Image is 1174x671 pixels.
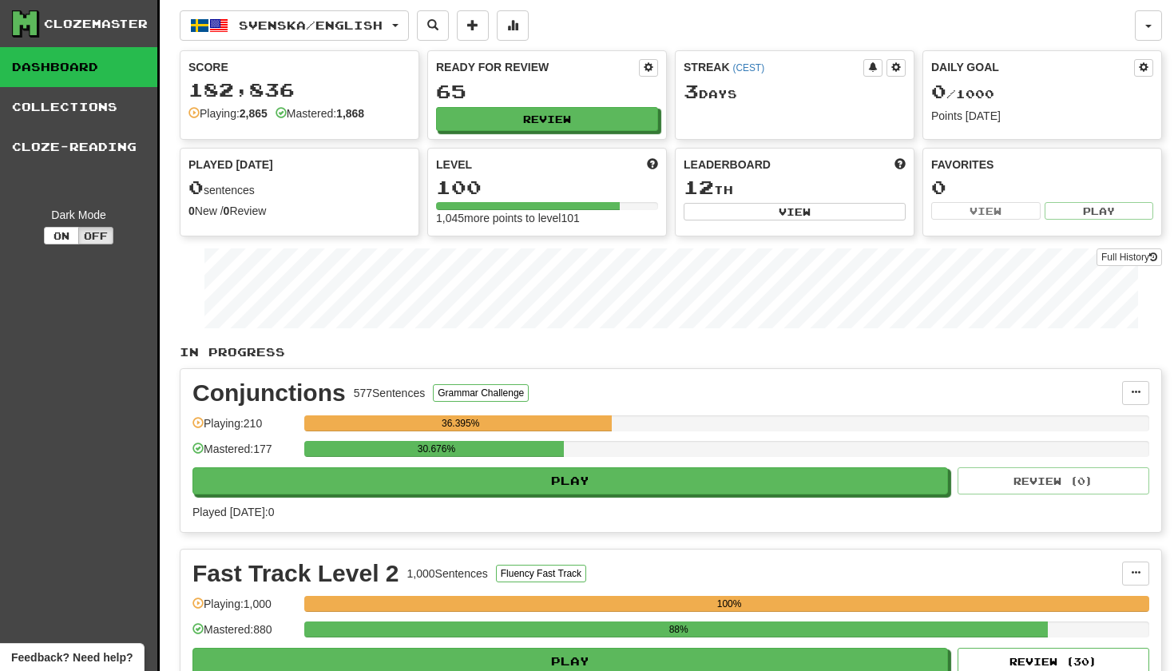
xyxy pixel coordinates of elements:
[192,415,296,442] div: Playing: 210
[78,227,113,244] button: Off
[188,177,411,198] div: sentences
[497,10,529,41] button: More stats
[188,59,411,75] div: Score
[188,176,204,198] span: 0
[684,203,906,220] button: View
[732,62,764,73] a: (CEST)
[684,157,771,173] span: Leaderboard
[12,207,145,223] div: Dark Mode
[188,203,411,219] div: New / Review
[188,105,268,121] div: Playing:
[931,87,994,101] span: / 1000
[44,16,148,32] div: Clozemaster
[224,204,230,217] strong: 0
[276,105,364,121] div: Mastered:
[684,80,699,102] span: 3
[309,415,612,431] div: 36.395%
[684,177,906,198] div: th
[931,108,1153,124] div: Points [DATE]
[436,107,658,131] button: Review
[188,80,411,100] div: 182,836
[309,441,563,457] div: 30.676%
[1097,248,1162,266] a: Full History
[894,157,906,173] span: This week in points, UTC
[436,81,658,101] div: 65
[336,107,364,120] strong: 1,868
[11,649,133,665] span: Open feedback widget
[240,107,268,120] strong: 2,865
[931,177,1153,197] div: 0
[180,10,409,41] button: Svenska/English
[354,385,426,401] div: 577 Sentences
[192,621,296,648] div: Mastered: 880
[684,81,906,102] div: Day s
[931,59,1134,77] div: Daily Goal
[192,596,296,622] div: Playing: 1,000
[309,596,1149,612] div: 100%
[436,59,639,75] div: Ready for Review
[192,441,296,467] div: Mastered: 177
[647,157,658,173] span: Score more points to level up
[192,506,274,518] span: Played [DATE]: 0
[239,18,383,32] span: Svenska / English
[407,566,488,582] div: 1,000 Sentences
[684,59,863,75] div: Streak
[417,10,449,41] button: Search sentences
[436,210,658,226] div: 1,045 more points to level 101
[931,157,1153,173] div: Favorites
[1045,202,1154,220] button: Play
[684,176,714,198] span: 12
[180,344,1162,360] p: In Progress
[931,80,946,102] span: 0
[457,10,489,41] button: Add sentence to collection
[958,467,1149,494] button: Review (0)
[192,562,399,586] div: Fast Track Level 2
[44,227,79,244] button: On
[496,565,586,582] button: Fluency Fast Track
[433,384,529,402] button: Grammar Challenge
[192,381,346,405] div: Conjunctions
[188,157,273,173] span: Played [DATE]
[188,204,195,217] strong: 0
[436,177,658,197] div: 100
[436,157,472,173] span: Level
[931,202,1041,220] button: View
[309,621,1048,637] div: 88%
[192,467,948,494] button: Play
